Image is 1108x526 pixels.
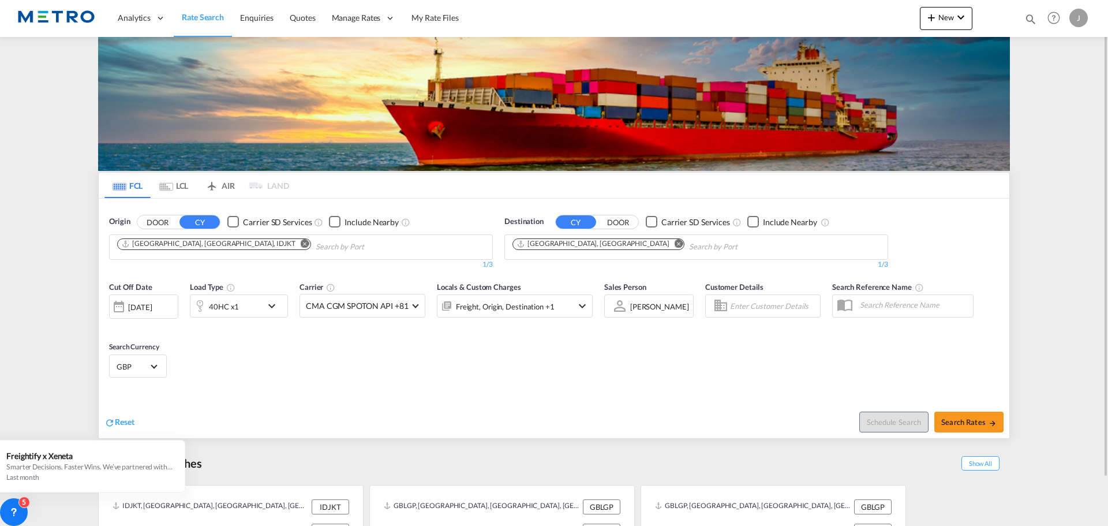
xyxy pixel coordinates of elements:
span: Sales Person [604,282,646,292]
button: Remove [667,239,684,251]
button: CY [179,215,220,229]
span: Carrier [300,282,335,292]
md-icon: Unchecked: Search for CY (Container Yard) services for all selected carriers.Checked : Search for... [732,218,742,227]
md-checkbox: Checkbox No Ink [329,216,399,228]
input: Chips input. [689,238,799,256]
md-icon: icon-chevron-down [265,299,285,313]
span: Customer Details [705,282,763,292]
span: Cut Off Date [109,282,152,292]
div: GBLGP [583,499,620,514]
div: icon-magnify [1024,13,1037,30]
div: icon-refreshReset [104,416,134,429]
img: LCL+%26+FCL+BACKGROUND.png [98,37,1010,171]
span: Search Reference Name [832,282,924,292]
input: Chips input. [316,238,425,256]
md-icon: The selected Trucker/Carrierwill be displayed in the rate results If the rates are from another f... [326,283,335,292]
div: [PERSON_NAME] [630,302,689,311]
div: 1/3 [109,260,493,270]
span: Destination [504,216,544,227]
div: J [1069,9,1088,27]
md-icon: icon-airplane [205,179,219,188]
div: GBLGP, London Gateway Port, United Kingdom, GB & Ireland, Europe [384,499,580,514]
button: CY [556,215,596,229]
div: Jakarta, Java, IDJKT [121,239,295,249]
span: GBP [117,361,149,372]
md-pagination-wrapper: Use the left and right arrow keys to navigate between tabs [104,173,289,198]
div: Freight Origin Destination Factory Stuffingicon-chevron-down [437,294,593,318]
button: DOOR [598,215,638,229]
span: My Rate Files [411,13,459,23]
div: Include Nearby [345,217,399,228]
md-checkbox: Checkbox No Ink [227,216,312,228]
md-tab-item: AIR [197,173,243,198]
button: DOOR [137,215,178,229]
div: [DATE] [128,302,152,312]
span: CMA CGM SPOTON API +81 [306,300,409,312]
div: Include Nearby [763,217,817,228]
span: Analytics [118,12,151,24]
button: Note: By default Schedule search will only considerorigin ports, destination ports and cut off da... [859,412,929,432]
span: Search Rates [941,417,997,427]
md-tab-item: LCL [151,173,197,198]
span: Enquiries [240,13,274,23]
span: Quotes [290,13,315,23]
div: Carrier SD Services [661,217,730,228]
md-icon: icon-information-outline [226,283,235,292]
md-icon: icon-arrow-right [989,419,997,427]
md-checkbox: Checkbox No Ink [646,216,730,228]
md-icon: icon-plus 400-fg [924,10,938,24]
md-chips-wrap: Chips container. Use arrow keys to select chips. [115,235,430,256]
button: Search Ratesicon-arrow-right [934,412,1004,432]
md-chips-wrap: Chips container. Use arrow keys to select chips. [511,235,803,256]
md-icon: Unchecked: Search for CY (Container Yard) services for all selected carriers.Checked : Search for... [314,218,323,227]
md-icon: icon-chevron-down [954,10,968,24]
md-select: Select Currency: £ GBPUnited Kingdom Pound [115,358,160,375]
div: 40HC x1icon-chevron-down [190,294,288,318]
md-icon: Unchecked: Ignores neighbouring ports when fetching rates.Checked : Includes neighbouring ports w... [821,218,830,227]
span: Load Type [190,282,235,292]
md-icon: icon-magnify [1024,13,1037,25]
span: New [924,13,968,22]
span: Origin [109,216,130,227]
div: OriginDOOR CY Checkbox No InkUnchecked: Search for CY (Container Yard) services for all selected ... [99,199,1009,438]
span: Manage Rates [332,12,381,24]
md-tab-item: FCL [104,173,151,198]
span: Locals & Custom Charges [437,282,521,292]
div: London Gateway Port, GBLGP [516,239,669,249]
span: Reset [115,417,134,427]
input: Enter Customer Details [730,297,817,315]
div: Press delete to remove this chip. [516,239,671,249]
md-icon: Your search will be saved by the below given name [915,283,924,292]
md-icon: icon-chevron-down [575,299,589,313]
div: Freight Origin Destination Factory Stuffing [456,299,555,315]
div: 1/3 [504,260,888,270]
div: 40HC x1 [209,299,239,315]
div: GBLGP [854,499,892,514]
md-select: Sales Person: Jake Elliot [629,298,690,315]
div: IDJKT, Jakarta, Java, Indonesia, South East Asia, Asia Pacific [113,499,309,514]
img: 25181f208a6c11efa6aa1bf80d4cef53.png [17,5,95,31]
md-icon: icon-refresh [104,417,115,428]
md-icon: Unchecked: Ignores neighbouring ports when fetching rates.Checked : Includes neighbouring ports w... [401,218,410,227]
button: Remove [293,239,310,251]
div: Press delete to remove this chip. [121,239,298,249]
span: Show All [961,456,1000,471]
div: IDJKT [312,499,349,514]
input: Search Reference Name [854,296,973,314]
div: [DATE] [109,294,178,319]
div: Carrier SD Services [243,217,312,228]
md-datepicker: Select [109,318,118,333]
span: Help [1044,8,1064,28]
div: GBLGP, London Gateway Port, United Kingdom, GB & Ireland, Europe [655,499,851,514]
span: Rate Search [182,12,224,22]
md-checkbox: Checkbox No Ink [747,216,817,228]
div: Help [1044,8,1069,29]
button: icon-plus 400-fgNewicon-chevron-down [920,7,972,30]
span: Search Currency [109,342,159,351]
